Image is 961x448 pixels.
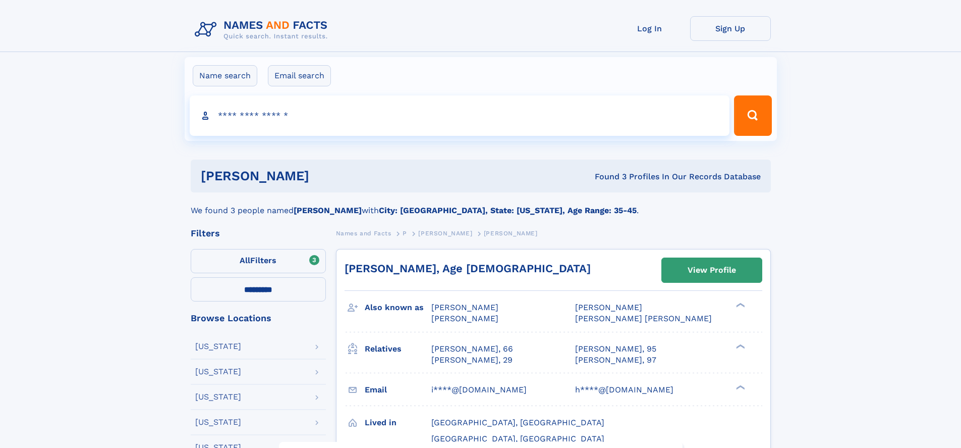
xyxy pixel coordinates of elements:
[365,381,431,399] h3: Email
[403,227,407,239] a: P
[452,171,761,182] div: Found 3 Profiles In Our Records Database
[191,314,326,323] div: Browse Locations
[431,418,604,427] span: [GEOGRAPHIC_DATA], [GEOGRAPHIC_DATA]
[431,434,604,443] span: [GEOGRAPHIC_DATA], [GEOGRAPHIC_DATA]
[431,355,513,366] a: [PERSON_NAME], 29
[662,258,762,282] a: View Profile
[609,16,690,41] a: Log In
[336,227,391,239] a: Names and Facts
[418,227,472,239] a: [PERSON_NAME]
[193,65,257,86] label: Name search
[575,314,712,323] span: [PERSON_NAME] [PERSON_NAME]
[191,249,326,273] label: Filters
[734,95,771,136] button: Search Button
[733,343,746,350] div: ❯
[191,229,326,238] div: Filters
[690,16,771,41] a: Sign Up
[575,355,656,366] a: [PERSON_NAME], 97
[365,299,431,316] h3: Also known as
[195,368,241,376] div: [US_STATE]
[268,65,331,86] label: Email search
[418,230,472,237] span: [PERSON_NAME]
[733,384,746,390] div: ❯
[688,259,736,282] div: View Profile
[379,206,637,215] b: City: [GEOGRAPHIC_DATA], State: [US_STATE], Age Range: 35-45
[365,340,431,358] h3: Relatives
[294,206,362,215] b: [PERSON_NAME]
[431,314,498,323] span: [PERSON_NAME]
[733,302,746,309] div: ❯
[431,303,498,312] span: [PERSON_NAME]
[575,303,642,312] span: [PERSON_NAME]
[484,230,538,237] span: [PERSON_NAME]
[431,343,513,355] a: [PERSON_NAME], 66
[190,95,730,136] input: search input
[240,256,250,265] span: All
[575,343,656,355] a: [PERSON_NAME], 95
[365,414,431,431] h3: Lived in
[195,342,241,351] div: [US_STATE]
[403,230,407,237] span: P
[191,16,336,43] img: Logo Names and Facts
[345,262,591,275] a: [PERSON_NAME], Age [DEMOGRAPHIC_DATA]
[195,418,241,426] div: [US_STATE]
[195,393,241,401] div: [US_STATE]
[201,170,452,182] h1: [PERSON_NAME]
[191,192,771,217] div: We found 3 people named with .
